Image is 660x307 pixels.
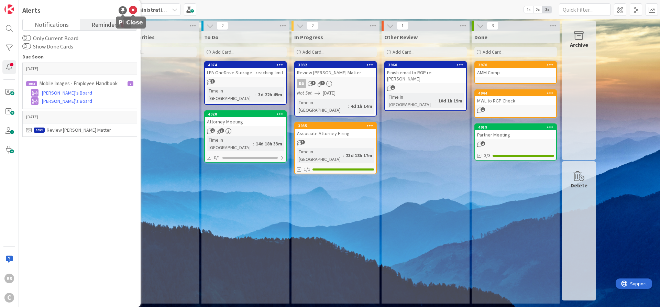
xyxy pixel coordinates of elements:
[22,35,31,42] button: Only Current Board
[385,68,466,83] div: Finish email to RGP re: [PERSON_NAME]
[205,62,286,68] div: 4074
[214,154,220,161] span: 0/1
[35,19,69,29] span: Notifications
[295,123,376,138] div: 3935Associate Attorney Hiring
[295,68,376,77] div: Review [PERSON_NAME] Matter
[26,97,133,105] a: [PERSON_NAME]'s Board
[256,91,284,98] div: 3d 22h 49m
[205,111,286,126] div: 4020Attorney Meeting
[385,62,466,83] div: 3960Finish email to RGP re: [PERSON_NAME]
[295,123,376,129] div: 3935
[22,43,31,50] button: Show Done Cards
[26,66,133,71] p: [DATE]
[22,5,41,15] div: Alerts
[22,42,73,51] label: Show Done Cards
[475,90,556,105] div: 4044MWL to RGP Check
[343,152,344,159] span: :
[320,81,325,85] span: 1
[307,22,318,30] span: 2
[205,117,286,126] div: Attorney Meeting
[42,89,92,97] span: [PERSON_NAME]'s Board
[253,140,254,147] span: :
[475,68,556,77] div: AMM Comp
[484,152,491,159] span: 3/3
[294,34,323,41] span: In Progress
[298,63,376,67] div: 3932
[22,111,137,136] a: [DATE]3932Review [PERSON_NAME] Matter
[298,123,376,128] div: 3935
[26,81,37,86] div: 4053
[26,89,133,97] a: [PERSON_NAME]'s Board
[524,6,533,13] span: 1x
[295,62,376,68] div: 3932
[570,41,588,49] div: Archive
[323,89,335,97] span: [DATE]
[474,61,557,84] a: 3970AMM Comp
[475,124,556,139] div: 4019Partner Meeting
[533,6,542,13] span: 2x
[390,85,395,90] span: 1
[300,140,305,144] span: 3
[349,102,374,110] div: 4d 1h 14m
[205,68,286,77] div: LPA OneDrive Storage - reaching limit
[204,61,287,105] a: 4074LPA OneDrive Storage - reaching limitTime in [GEOGRAPHIC_DATA]:3d 22h 49m
[205,62,286,77] div: 4074LPA OneDrive Storage - reaching limit
[210,79,215,84] span: 3
[475,62,556,68] div: 3970
[475,124,556,130] div: 4019
[478,125,556,130] div: 4019
[217,22,228,30] span: 2
[481,107,485,112] span: 1
[297,99,348,114] div: Time in [GEOGRAPHIC_DATA]
[210,128,215,133] span: 2
[571,181,587,189] div: Delete
[385,62,466,68] div: 3960
[207,87,255,102] div: Time in [GEOGRAPHIC_DATA]
[208,112,286,117] div: 4020
[304,166,310,173] span: 1/1
[119,19,129,26] h5: Pin
[311,81,316,85] span: 1
[220,128,224,133] span: 3
[204,34,219,41] span: To Do
[212,49,234,55] span: Add Card...
[254,140,284,147] div: 14d 18h 33m
[542,6,552,13] span: 3x
[475,62,556,77] div: 3970AMM Comp
[436,97,437,105] span: :
[4,274,14,283] div: BS
[384,61,467,111] a: 3960Finish email to RGP re: [PERSON_NAME]Time in [GEOGRAPHIC_DATA]:10d 1h 19m
[22,54,137,60] h4: Due Soon
[437,97,464,105] div: 10d 1h 19m
[559,3,610,16] input: Quick Filter...
[205,111,286,117] div: 4020
[393,49,415,55] span: Add Card...
[344,152,374,159] div: 23d 18h 17m
[204,110,287,163] a: 4020Attorney MeetingTime in [GEOGRAPHIC_DATA]:14d 18h 33m0/1
[128,81,133,86] div: 2
[26,114,133,119] p: [DATE]
[22,34,78,42] label: Only Current Board
[26,127,133,133] div: Review [PERSON_NAME] Matter
[474,123,557,161] a: 4019Partner Meeting3/3
[255,91,256,98] span: :
[295,62,376,77] div: 3932Review [PERSON_NAME] Matter
[207,136,253,151] div: Time in [GEOGRAPHIC_DATA]
[14,1,31,9] span: Support
[297,90,312,96] i: Not Set
[478,63,556,67] div: 3970
[126,19,143,26] h5: Close
[297,148,343,163] div: Time in [GEOGRAPHIC_DATA]
[42,98,92,105] span: [PERSON_NAME]'s Board
[478,91,556,96] div: 4044
[295,79,376,88] div: BS
[487,22,498,30] span: 3
[297,79,306,88] div: BS
[208,63,286,67] div: 4074
[39,80,118,87] p: Mobile Images - Employee Handbook
[294,122,377,174] a: 3935Associate Attorney HiringTime in [GEOGRAPHIC_DATA]:23d 18h 17m1/1
[483,49,505,55] span: Add Card...
[481,141,485,146] span: 2
[388,63,466,67] div: 3960
[4,4,14,14] img: Visit kanbanzone.com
